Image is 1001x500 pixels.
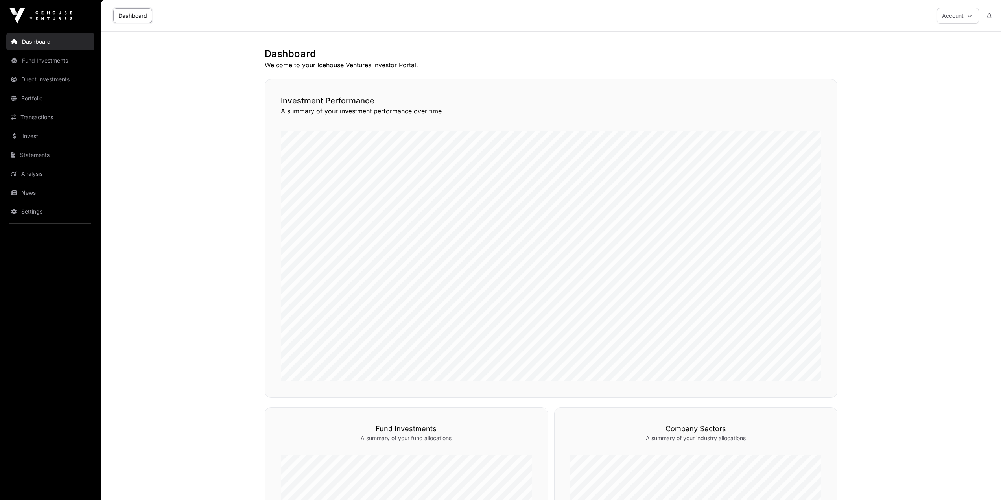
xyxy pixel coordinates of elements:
h3: Fund Investments [281,423,532,434]
a: Analysis [6,165,94,183]
a: Transactions [6,109,94,126]
a: Dashboard [6,33,94,50]
p: A summary of your fund allocations [281,434,532,442]
a: Fund Investments [6,52,94,69]
a: Invest [6,127,94,145]
a: Direct Investments [6,71,94,88]
button: Account [937,8,979,24]
a: Settings [6,203,94,220]
h3: Company Sectors [570,423,821,434]
iframe: Chat Widget [962,462,1001,500]
a: Statements [6,146,94,164]
a: News [6,184,94,201]
img: Icehouse Ventures Logo [9,8,72,24]
a: Portfolio [6,90,94,107]
p: A summary of your investment performance over time. [281,106,821,116]
h1: Dashboard [265,48,837,60]
h2: Investment Performance [281,95,821,106]
a: Dashboard [113,8,152,23]
p: Welcome to your Icehouse Ventures Investor Portal. [265,60,837,70]
p: A summary of your industry allocations [570,434,821,442]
